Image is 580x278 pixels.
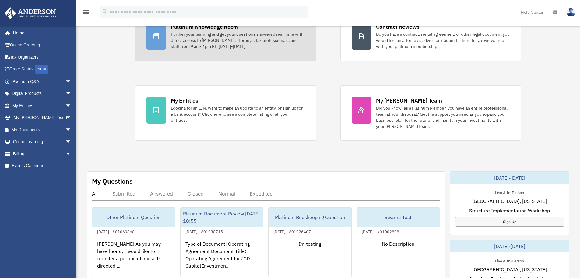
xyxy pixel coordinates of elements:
[472,266,547,273] span: [GEOGRAPHIC_DATA], [US_STATE]
[4,27,78,39] a: Home
[35,65,48,74] div: NEW
[268,207,352,277] a: Platinum Bookkeeping Question[DATE] - #01026407Im testing
[4,63,81,76] a: Order StatusNEW
[65,136,78,148] span: arrow_drop_down
[112,191,135,197] div: Submitted
[376,23,420,31] div: Contract Reviews
[92,207,175,277] a: Other Platinum Question[DATE] - #01069868[PERSON_NAME] As you may have heard, I would like to tra...
[65,88,78,100] span: arrow_drop_down
[490,257,529,264] div: Live & In-Person
[340,85,521,141] a: My [PERSON_NAME] Team Did you know, as a Platinum Member, you have an entire professional team at...
[171,31,305,49] div: Further your learning and get your questions answered real-time with direct access to [PERSON_NAM...
[250,191,273,197] div: Expedited
[188,191,204,197] div: Closed
[92,208,175,227] div: Other Platinum Question
[4,112,81,124] a: My [PERSON_NAME] Teamarrow_drop_down
[150,191,173,197] div: Answered
[181,208,263,227] div: Platinum Document Review [DATE] 10:55
[65,99,78,112] span: arrow_drop_down
[82,9,90,16] i: menu
[4,39,81,51] a: Online Ordering
[472,197,547,205] span: [GEOGRAPHIC_DATA], [US_STATE]
[181,228,228,234] div: [DATE] - #01038715
[180,207,264,277] a: Platinum Document Review [DATE] 10:55[DATE] - #01038715Type of Document: Operating Agreement Docu...
[4,51,81,63] a: Tax Organizers
[269,208,351,227] div: Platinum Bookkeeping Question
[4,99,81,112] a: My Entitiesarrow_drop_down
[3,7,58,19] img: Anderson Advisors Platinum Portal
[65,124,78,136] span: arrow_drop_down
[65,75,78,88] span: arrow_drop_down
[357,228,404,234] div: [DATE] - #01002808
[135,85,316,141] a: My Entities Looking for an EIN, want to make an update to an entity, or sign up for a bank accoun...
[269,228,316,234] div: [DATE] - #01026407
[450,172,569,184] div: [DATE]-[DATE]
[171,105,305,123] div: Looking for an EIN, want to make an update to an entity, or sign up for a bank account? Click her...
[450,240,569,252] div: [DATE]-[DATE]
[102,8,108,15] i: search
[171,97,198,104] div: My Entities
[4,148,81,160] a: Billingarrow_drop_down
[65,148,78,160] span: arrow_drop_down
[340,12,521,61] a: Contract Reviews Do you have a contract, rental agreement, or other legal document you would like...
[4,88,81,100] a: Digital Productsarrow_drop_down
[218,191,235,197] div: Normal
[4,160,81,172] a: Events Calendar
[92,191,98,197] div: All
[490,189,529,195] div: Live & In-Person
[357,207,440,277] a: Swarna Test[DATE] - #01002808No Description
[92,177,133,186] div: My Questions
[82,11,90,16] a: menu
[357,208,440,227] div: Swarna Test
[376,105,510,129] div: Did you know, as a Platinum Member, you have an entire professional team at your disposal? Get th...
[566,8,575,16] img: User Pic
[171,23,238,31] div: Platinum Knowledge Room
[65,112,78,124] span: arrow_drop_down
[469,207,550,214] span: Structure Implementation Workshop
[376,97,442,104] div: My [PERSON_NAME] Team
[4,75,81,88] a: Platinum Q&Aarrow_drop_down
[4,136,81,148] a: Online Learningarrow_drop_down
[455,217,564,227] a: Sign Up
[376,31,510,49] div: Do you have a contract, rental agreement, or other legal document you would like an attorney's ad...
[135,12,316,61] a: Platinum Knowledge Room Further your learning and get your questions answered real-time with dire...
[4,124,81,136] a: My Documentsarrow_drop_down
[92,228,139,234] div: [DATE] - #01069868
